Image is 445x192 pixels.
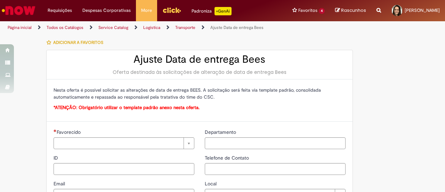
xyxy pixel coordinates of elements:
[54,155,59,161] span: ID
[205,163,346,175] input: Telefone de Contato
[57,129,82,135] span: Necessários - Favorecido
[1,3,37,17] img: ServiceNow
[298,7,317,14] span: Favoritos
[141,7,152,14] span: More
[319,8,325,14] span: 4
[215,7,232,15] p: +GenAi
[205,129,237,135] span: Departamento
[54,129,57,132] span: Necessários
[54,137,194,149] a: Limpar campo Favorecido
[205,181,218,187] span: Local
[210,25,264,30] a: Ajuste Data de entrega Bees
[54,163,194,175] input: ID
[5,21,291,34] ul: Trilhas de página
[54,105,200,110] span: *ATENÇÃO: Obrigatório utilizar o template padrão anexo nesta oferta.
[53,40,103,45] span: Adicionar a Favoritos
[48,7,72,14] span: Requisições
[205,137,346,149] input: Departamento
[405,7,440,13] span: [PERSON_NAME]
[162,5,181,15] img: click_logo_yellow_360x200.png
[54,181,66,187] span: Email
[46,35,107,50] button: Adicionar a Favoritos
[54,87,321,100] span: Nesta oferta é possível solicitar as alterações de data de entrega BEES. A solicitação será feita...
[8,25,32,30] a: Página inicial
[341,7,366,14] span: Rascunhos
[54,54,346,65] h2: Ajuste Data de entrega Bees
[47,25,83,30] a: Todos os Catálogos
[335,7,366,14] a: Rascunhos
[192,7,232,15] div: Padroniza
[205,155,250,161] span: Telefone de Contato
[54,69,346,76] div: Oferta destinada às solicitações de alteração de data de entrega Bees
[82,7,131,14] span: Despesas Corporativas
[143,25,160,30] a: Logistica
[175,25,195,30] a: Transporte
[98,25,128,30] a: Service Catalog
